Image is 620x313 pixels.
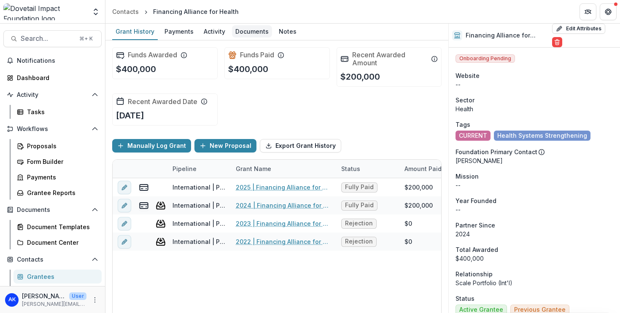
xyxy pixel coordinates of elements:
[17,91,88,99] span: Activity
[340,70,380,83] p: $200,000
[456,147,537,156] p: Foundation Primary Contact
[456,230,613,238] p: 2024
[228,63,268,75] p: $400,000
[3,71,102,85] a: Dashboard
[600,3,617,20] button: Get Help
[13,285,102,299] a: Communications
[13,270,102,284] a: Grantees
[8,297,16,302] div: Anna Koons
[22,292,66,300] p: [PERSON_NAME]
[580,3,596,20] button: Partners
[456,96,474,104] span: Sector
[336,160,399,178] div: Status
[116,109,144,122] p: [DATE]
[456,294,474,303] span: Status
[118,199,131,212] button: edit
[194,139,256,152] button: New Proposal
[116,63,156,75] p: $400,000
[200,24,229,40] a: Activity
[404,237,412,246] div: $0
[167,164,202,173] div: Pipeline
[13,155,102,169] a: Form Builder
[236,219,331,228] a: 2023 | Financing Alliance for Health
[3,122,102,136] button: Open Workflows
[173,183,226,192] div: International | Prospects Pipeline
[27,188,95,197] div: Grantee Reports
[3,3,86,20] img: Dovetail Impact Foundation logo
[3,54,102,67] button: Notifications
[404,183,433,192] div: $200,000
[173,219,226,228] div: International | Prospects Pipeline
[161,25,197,37] div: Payments
[118,181,131,194] button: edit
[17,126,88,133] span: Workflows
[128,98,197,106] h2: Recent Awarded Date
[345,184,374,191] span: Fully Paid
[336,164,365,173] div: Status
[399,160,463,178] div: Amount Paid
[236,183,331,192] a: 2025 | Financing Alliance for Health
[27,173,95,182] div: Payments
[109,5,242,18] nav: breadcrumb
[139,182,149,193] button: view-payments
[456,278,613,287] p: Scale Portfolio (Int'l)
[456,270,493,278] span: Relationship
[552,37,562,47] button: Delete
[139,201,149,211] button: view-payments
[275,25,300,37] div: Notes
[456,104,613,113] p: Health
[13,105,102,119] a: Tasks
[236,237,331,246] a: 2022 | Financing Alliance for Health
[345,238,373,245] span: Rejection
[275,24,300,40] a: Notes
[236,201,331,210] a: 2024 | Financing Alliance for Health
[69,292,86,300] p: User
[128,51,177,59] h2: Funds Awarded
[27,107,95,116] div: Tasks
[13,220,102,234] a: Document Templates
[552,24,605,34] button: Edit Attributes
[404,219,412,228] div: $0
[112,7,139,16] div: Contacts
[231,164,276,173] div: Grant Name
[459,132,487,139] span: CURRENT
[456,172,479,181] span: Mission
[167,160,231,178] div: Pipeline
[112,139,191,152] button: Manually Log Grant
[240,51,274,59] h2: Funds Paid
[456,54,515,63] span: Onboarding Pending
[173,201,226,210] div: International | Prospects Pipeline
[456,221,495,230] span: Partner Since
[27,142,95,150] div: Proposals
[13,170,102,184] a: Payments
[456,156,613,165] p: [PERSON_NAME]
[260,139,341,152] button: Export Grant History
[3,88,102,102] button: Open Activity
[456,120,470,129] span: Tags
[200,25,229,37] div: Activity
[3,203,102,217] button: Open Documents
[112,25,158,37] div: Grant History
[90,295,100,305] button: More
[3,30,102,47] button: Search...
[3,253,102,266] button: Open Contacts
[173,237,226,246] div: International | Prospects Pipeline
[466,32,548,39] h2: Financing Alliance for Health
[345,220,373,227] span: Rejection
[112,24,158,40] a: Grant History
[13,139,102,153] a: Proposals
[456,181,613,190] p: --
[27,238,95,247] div: Document Center
[456,80,613,89] div: --
[17,57,98,64] span: Notifications
[13,235,102,249] a: Document Center
[17,256,88,263] span: Contacts
[232,24,272,40] a: Documents
[118,217,131,230] button: edit
[22,300,86,308] p: [PERSON_NAME][EMAIL_ADDRESS][DOMAIN_NAME]
[345,202,374,209] span: Fully Paid
[21,35,74,43] span: Search...
[17,73,95,82] div: Dashboard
